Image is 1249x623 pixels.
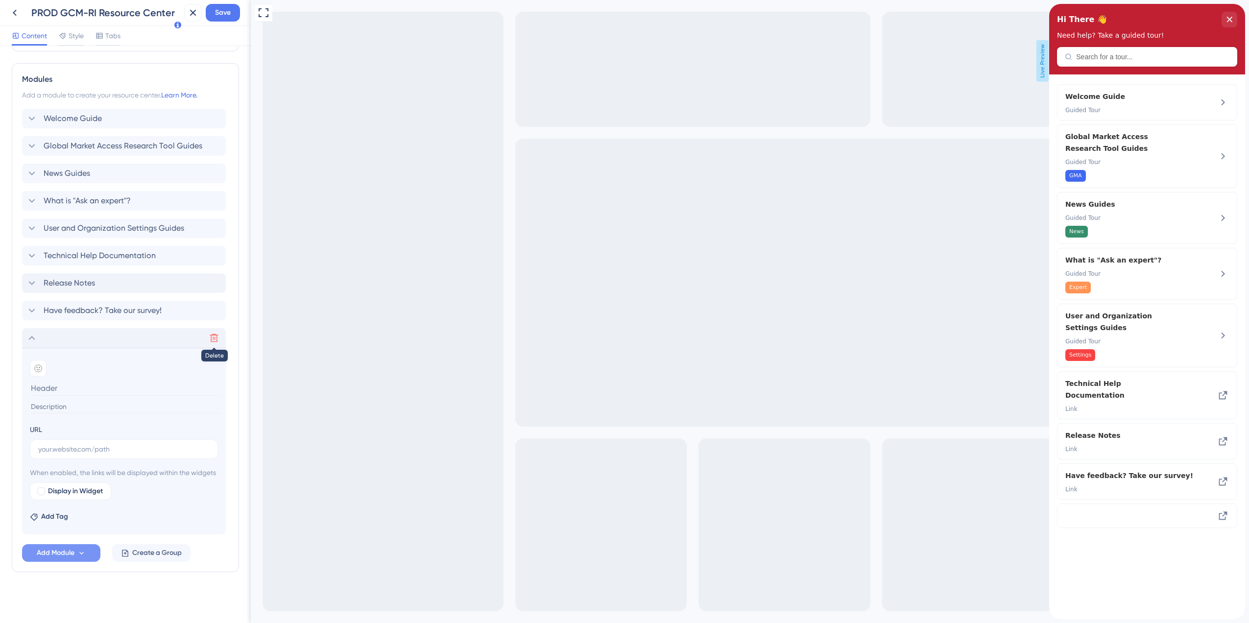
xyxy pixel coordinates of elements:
[22,544,100,562] button: Add Module
[105,30,120,42] span: Tabs
[16,250,147,262] span: What is "Ask an expert"?
[16,426,147,449] div: Release Notes
[16,441,147,449] span: Link
[16,426,131,437] span: Release Notes
[20,347,42,355] span: Settings
[8,8,58,23] span: Hi There 👋
[132,547,182,559] span: Create a Group
[16,127,147,178] div: Global Market Access Research Tool Guides
[161,91,197,99] a: Learn More.
[22,218,229,238] div: User and Organization Settings Guides
[16,466,147,478] span: Have feedback? Take our survey!
[16,334,147,341] span: Guided Tour
[44,277,95,289] span: Release Notes
[48,485,103,497] span: Display in Widget
[30,400,220,413] input: Description
[38,444,210,455] input: your.website.com/path
[44,113,102,124] span: Welcome Guide
[44,305,162,316] span: Have feedback? Take our survey!
[16,401,147,409] span: Link
[44,195,131,207] span: What is "Ask an expert"?
[16,306,131,330] span: User and Organization Settings Guides
[68,5,72,13] div: 3
[16,194,147,234] div: News Guides
[16,210,147,218] span: Guided Tour
[22,109,229,128] div: Welcome Guide
[16,87,147,110] div: Welcome Guide
[44,250,156,262] span: Technical Help Documentation
[16,306,147,357] div: User and Organization Settings Guides
[20,224,35,232] span: News
[20,168,33,176] span: GMA
[16,374,131,397] span: Technical Help Documentation
[30,381,220,396] input: Header
[22,136,229,156] div: Global Market Access Research Tool Guides
[41,511,68,523] span: Add Tag
[22,73,229,85] div: Modules
[206,4,240,22] button: Save
[16,154,147,162] span: Guided Tour
[16,194,131,206] span: News Guides
[22,273,229,293] div: Release Notes
[27,49,180,57] input: Search for a tour...
[44,168,90,179] span: News Guides
[20,280,38,288] span: Expert
[16,102,147,110] span: Guided Tour
[16,266,147,274] span: Guided Tour
[215,7,231,19] span: Save
[37,547,74,559] span: Add Module
[44,222,184,234] span: User and Organization Settings Guides
[22,91,161,99] span: Add a module to create your resource center.
[16,250,147,289] div: What is "Ask an expert"?
[8,27,115,35] span: Need help? Take a guided tour!
[30,511,68,523] button: Add Tag
[112,544,191,562] button: Create a Group
[44,140,202,152] span: Global Market Access Research Tool Guides
[172,8,188,24] div: close resource center
[30,424,42,435] div: URL
[22,191,229,211] div: What is "Ask an expert"?
[16,466,147,489] div: Have feedback? Take our survey!
[31,6,180,20] div: PROD GCM-RI Resource Center
[786,40,798,82] span: Live Preview
[22,246,229,265] div: Technical Help Documentation
[16,87,147,98] span: Welcome Guide
[30,467,218,479] span: When enabled, the links will be displayed within the widgets
[16,374,147,409] div: Technical Help Documentation
[69,30,84,42] span: Style
[16,481,147,489] span: Link
[16,127,131,150] span: Global Market Access Research Tool Guides
[22,301,229,320] div: Have feedback? Take our survey!
[22,164,229,183] div: News Guides
[20,2,61,14] span: Take a Tour
[22,30,47,42] span: Content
